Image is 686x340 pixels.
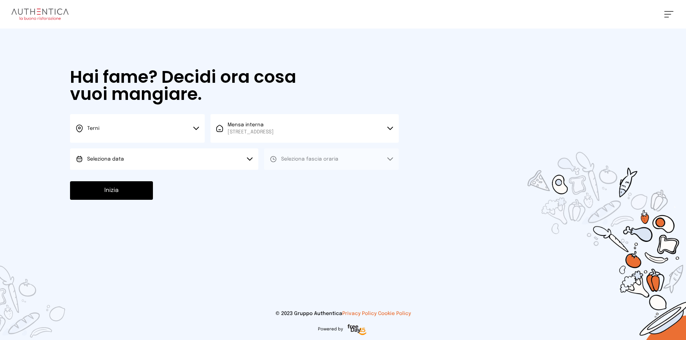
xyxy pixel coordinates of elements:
img: logo-freeday.3e08031.png [346,323,368,337]
button: Inizia [70,181,153,200]
span: Terni [87,126,99,131]
a: Cookie Policy [378,311,411,316]
span: Seleziona data [87,157,124,162]
img: logo.8f33a47.png [11,9,69,20]
h1: Hai fame? Decidi ora cosa vuoi mangiare. [70,68,317,103]
p: © 2023 Gruppo Authentica [11,310,675,317]
button: Mensa interna[STREET_ADDRESS] [210,114,399,143]
button: Seleziona data [70,148,258,170]
button: Terni [70,114,205,143]
span: Powered by [318,326,343,332]
a: Privacy Policy [342,311,377,316]
span: Mensa interna [228,121,274,136]
img: sticker-selezione-mensa.70a28f7.png [486,111,686,340]
span: [STREET_ADDRESS] [228,128,274,136]
span: Seleziona fascia oraria [281,157,338,162]
button: Seleziona fascia oraria [264,148,399,170]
